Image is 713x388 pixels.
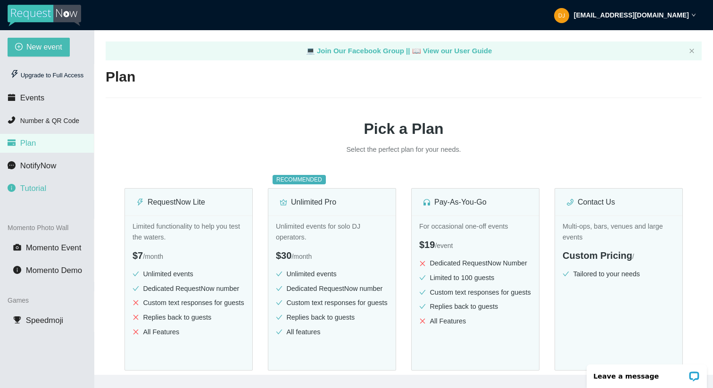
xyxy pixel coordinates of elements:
[563,271,569,277] span: check
[133,269,245,280] li: Unlimited events
[133,285,139,292] span: check
[262,144,545,155] p: Select the perfect plan for your needs.
[632,253,634,260] span: /
[554,8,569,23] img: e7adeb8dba23de8e1d05df71f849a9a9
[8,66,86,85] div: Upgrade to Full Access
[280,198,287,206] span: crown
[133,271,139,277] span: check
[276,285,282,292] span: check
[133,312,245,323] li: Replies back to guests
[280,196,384,208] div: Unlimited Pro
[13,266,21,274] span: info-circle
[106,117,702,140] h1: Pick a Plan
[563,269,675,280] li: Tailored to your needs
[8,184,16,192] span: info-circle
[412,47,421,55] span: laptop
[20,184,46,193] span: Tutorial
[26,41,62,53] span: New event
[419,303,426,310] span: check
[20,93,44,102] span: Events
[8,38,70,57] button: plus-circleNew event
[419,316,531,327] li: All Features
[419,289,426,296] span: check
[136,198,144,206] span: thunderbolt
[419,287,531,298] li: Custom text responses for guests
[563,250,632,261] span: Custom Pricing
[291,253,312,260] span: / month
[20,161,56,170] span: NotifyNow
[276,221,388,242] p: Unlimited events for solo DJ operators.
[10,70,19,78] span: thunderbolt
[419,274,426,281] span: check
[133,250,143,261] span: $7
[276,299,282,306] span: check
[566,198,574,206] span: phone
[306,47,315,55] span: laptop
[13,243,21,251] span: camera
[419,260,426,267] span: close
[20,117,79,124] span: Number & QR Code
[106,67,702,87] h2: Plan
[423,196,528,208] div: Pay-As-You-Go
[423,198,431,206] span: customer-service
[276,312,388,323] li: Replies back to guests
[691,13,696,17] span: down
[133,327,245,338] li: All Features
[419,258,531,269] li: Dedicated RequestNow Number
[419,221,531,232] p: For occasional one-off events
[419,318,426,324] span: close
[276,283,388,294] li: Dedicated RequestNow number
[8,161,16,169] span: message
[8,139,16,147] span: credit-card
[133,221,245,242] p: Limited functionality to help you test the waters.
[276,250,291,261] span: $30
[419,239,435,250] span: $19
[20,139,36,148] span: Plan
[133,314,139,321] span: close
[26,316,63,325] span: Speedmoji
[8,93,16,101] span: calendar
[435,242,453,249] span: / event
[566,196,671,208] div: Contact Us
[306,47,412,55] a: laptop Join Our Facebook Group ||
[133,283,245,294] li: Dedicated RequestNow number
[419,301,531,312] li: Replies back to guests
[26,243,82,252] span: Momento Event
[580,358,713,388] iframe: LiveChat chat widget
[133,297,245,308] li: Custom text responses for guests
[13,316,21,324] span: trophy
[15,43,23,52] span: plus-circle
[276,327,388,338] li: All features
[276,314,282,321] span: check
[412,47,492,55] a: laptop View our User Guide
[419,272,531,283] li: Limited to 100 guests
[133,299,139,306] span: close
[8,116,16,124] span: phone
[26,266,82,275] span: Momento Demo
[574,11,689,19] strong: [EMAIL_ADDRESS][DOMAIN_NAME]
[273,175,326,184] sup: RECOMMENDED
[143,253,163,260] span: / month
[276,269,388,280] li: Unlimited events
[133,329,139,335] span: close
[563,221,675,242] p: Multi-ops, bars, venues and large events
[276,329,282,335] span: check
[136,196,241,208] div: RequestNow Lite
[276,271,282,277] span: check
[276,297,388,308] li: Custom text responses for guests
[8,5,81,26] img: RequestNow
[689,48,695,54] button: close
